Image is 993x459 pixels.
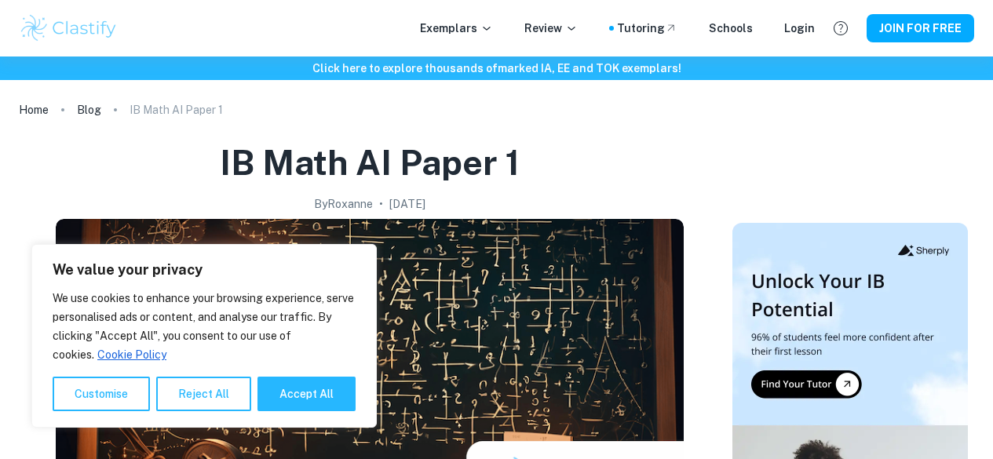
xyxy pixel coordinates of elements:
a: Cookie Policy [97,348,167,362]
a: Blog [77,99,101,121]
button: Reject All [156,377,251,411]
a: Login [784,20,815,37]
p: We use cookies to enhance your browsing experience, serve personalised ads or content, and analys... [53,289,356,364]
button: Customise [53,377,150,411]
p: Review [524,20,578,37]
p: • [379,195,383,213]
h2: [DATE] [389,195,425,213]
p: Exemplars [420,20,493,37]
h1: IB Math AI Paper 1 [220,140,520,186]
a: Tutoring [617,20,677,37]
p: We value your privacy [53,260,356,279]
h2: By Roxanne [314,195,373,213]
button: Help and Feedback [827,15,854,42]
div: We value your privacy [31,244,377,428]
button: Accept All [257,377,356,411]
a: Schools [709,20,753,37]
p: IB Math AI Paper 1 [130,101,223,118]
button: JOIN FOR FREE [867,14,974,42]
img: Clastify logo [19,13,119,44]
h6: Click here to explore thousands of marked IA, EE and TOK exemplars ! [3,60,990,77]
a: Home [19,99,49,121]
